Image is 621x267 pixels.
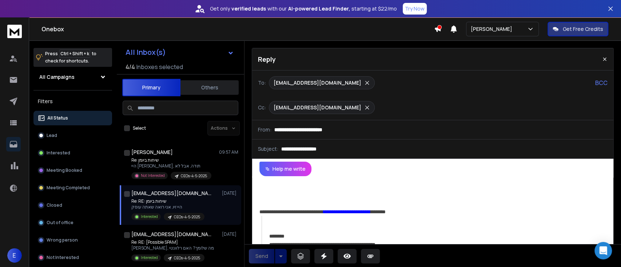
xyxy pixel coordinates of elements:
[7,248,22,263] button: E
[33,250,112,265] button: Not Interested
[563,25,603,33] p: Get Free Credits
[258,126,271,133] p: From:
[33,215,112,230] button: Out of office
[131,239,214,245] p: Re: RE: [Possible SPAM]
[47,133,57,138] p: Lead
[133,125,146,131] label: Select
[548,22,608,36] button: Get Free Credits
[41,25,434,33] h1: Onebox
[131,198,204,204] p: Re: RE: שיחות ביומן
[33,111,112,125] button: All Status
[7,25,22,38] img: logo
[403,3,427,15] button: Try Now
[131,204,204,210] p: היי זיו, אני רואה שאתה עוסק
[59,49,90,58] span: Ctrl + Shift + k
[131,163,211,169] p: היי [PERSON_NAME], תודה, אבל לא
[131,190,211,197] h1: [EMAIL_ADDRESS][DOMAIN_NAME]
[131,149,173,156] h1: [PERSON_NAME]
[210,5,397,12] p: Get only with our starting at $22/mo
[45,50,96,65] p: Press to check for shortcuts.
[274,104,361,111] p: [EMAIL_ADDRESS][DOMAIN_NAME]
[141,214,158,219] p: Interested
[595,78,608,87] p: BCC
[47,202,62,208] p: Closed
[33,181,112,195] button: Meeting Completed
[274,79,361,86] p: [EMAIL_ADDRESS][DOMAIN_NAME]
[120,45,240,60] button: All Inbox(s)
[33,128,112,143] button: Lead
[33,70,112,84] button: All Campaigns
[258,145,278,153] p: Subject:
[131,157,211,163] p: Re: שיחות ביומן
[47,150,70,156] p: Interested
[141,173,165,178] p: Not Interested
[33,163,112,178] button: Meeting Booked
[122,79,180,96] button: Primary
[141,255,158,260] p: Interested
[222,190,238,196] p: [DATE]
[136,62,183,71] h3: Inboxes selected
[471,25,515,33] p: [PERSON_NAME]
[33,96,112,106] h3: Filters
[47,167,82,173] p: Meeting Booked
[131,245,214,251] p: [PERSON_NAME], מה שלומך? האם רלוונטי
[33,233,112,247] button: Wrong person
[259,162,311,176] button: Help me write
[231,5,266,12] strong: verified leads
[258,104,266,111] p: Cc:
[131,231,211,238] h1: [EMAIL_ADDRESS][DOMAIN_NAME]
[258,54,276,64] p: Reply
[594,242,612,259] div: Open Intercom Messenger
[174,214,200,220] p: CEOs-4-5-2025
[47,220,73,226] p: Out of office
[39,73,75,81] h1: All Campaigns
[288,5,350,12] strong: AI-powered Lead Finder,
[126,62,135,71] span: 4 / 4
[174,255,200,261] p: CEOs-4-5-2025
[405,5,425,12] p: Try Now
[33,146,112,160] button: Interested
[180,80,239,96] button: Others
[47,255,79,260] p: Not Interested
[47,115,68,121] p: All Status
[258,79,266,86] p: To:
[181,173,207,179] p: CEOs-4-5-2025
[219,149,238,155] p: 09:57 AM
[222,231,238,237] p: [DATE]
[47,237,78,243] p: Wrong person
[126,49,166,56] h1: All Inbox(s)
[33,198,112,213] button: Closed
[47,185,90,191] p: Meeting Completed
